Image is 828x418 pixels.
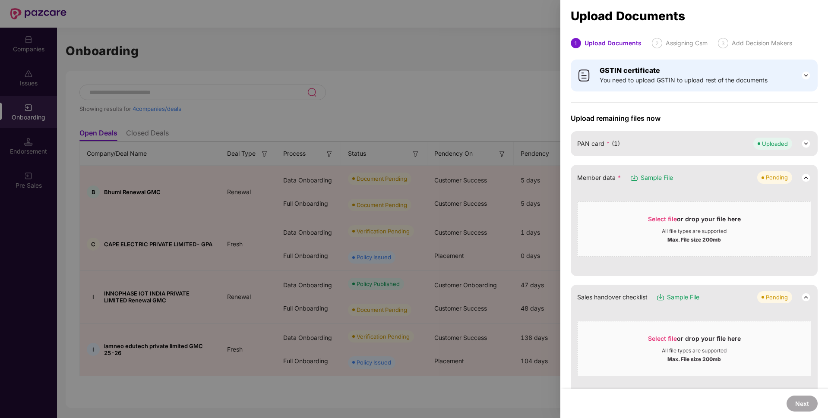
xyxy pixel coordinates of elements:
div: Max. File size 200mb [667,354,721,363]
img: svg+xml;base64,PHN2ZyB3aWR0aD0iMjQiIGhlaWdodD0iMjQiIHZpZXdCb3g9IjAgMCAyNCAyNCIgZmlsbD0ibm9uZSIgeG... [801,70,811,81]
div: or drop your file here [648,215,741,228]
span: Sample File [667,292,699,302]
span: 1 [574,40,578,47]
span: Select file [648,215,677,223]
span: You need to upload GSTIN to upload rest of the documents [600,75,768,85]
span: Upload remaining files now [571,114,818,123]
div: All file types are supported [662,347,727,354]
span: 3 [721,40,725,47]
div: Max. File size 200mb [667,235,721,243]
span: Sales handover checklist [577,292,648,302]
div: or drop your file here [648,334,741,347]
span: Select fileor drop your file hereAll file types are supportedMax. File size 200mb [578,328,811,369]
div: Pending [766,173,788,182]
img: svg+xml;base64,PHN2ZyB3aWR0aD0iMTYiIGhlaWdodD0iMTciIHZpZXdCb3g9IjAgMCAxNiAxNyIgZmlsbD0ibm9uZSIgeG... [630,173,638,182]
span: Member data [577,173,621,182]
img: svg+xml;base64,PHN2ZyB4bWxucz0iaHR0cDovL3d3dy53My5vcmcvMjAwMC9zdmciIHdpZHRoPSI0MCIgaGVpZ2h0PSI0MC... [577,69,591,82]
span: Select fileor drop your file hereAll file types are supportedMax. File size 200mb [578,208,811,250]
span: Select file [648,335,677,342]
span: Sample File [641,173,673,182]
div: All file types are supported [662,228,727,235]
img: svg+xml;base64,PHN2ZyB3aWR0aD0iMjQiIGhlaWdodD0iMjQiIHZpZXdCb3g9IjAgMCAyNCAyNCIgZmlsbD0ibm9uZSIgeG... [801,292,811,302]
img: svg+xml;base64,PHN2ZyB3aWR0aD0iMjQiIGhlaWdodD0iMjQiIHZpZXdCb3g9IjAgMCAyNCAyNCIgZmlsbD0ibm9uZSIgeG... [801,138,811,149]
div: Pending [766,293,788,302]
div: Uploaded [762,139,788,148]
img: svg+xml;base64,PHN2ZyB3aWR0aD0iMjQiIGhlaWdodD0iMjQiIHZpZXdCb3g9IjAgMCAyNCAyNCIgZmlsbD0ibm9uZSIgeG... [801,173,811,183]
div: Upload Documents [585,38,642,48]
span: PAN card (1) [577,139,620,148]
img: svg+xml;base64,PHN2ZyB3aWR0aD0iMTYiIGhlaWdodD0iMTciIHZpZXdCb3g9IjAgMCAxNiAxNyIgZmlsbD0ibm9uZSIgeG... [656,293,665,302]
div: Assigning Csm [666,38,708,48]
span: 2 [655,40,659,47]
div: Add Decision Makers [732,38,792,48]
b: GSTIN certificate [600,66,660,75]
button: Next [787,396,818,412]
div: Upload Documents [571,11,818,21]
